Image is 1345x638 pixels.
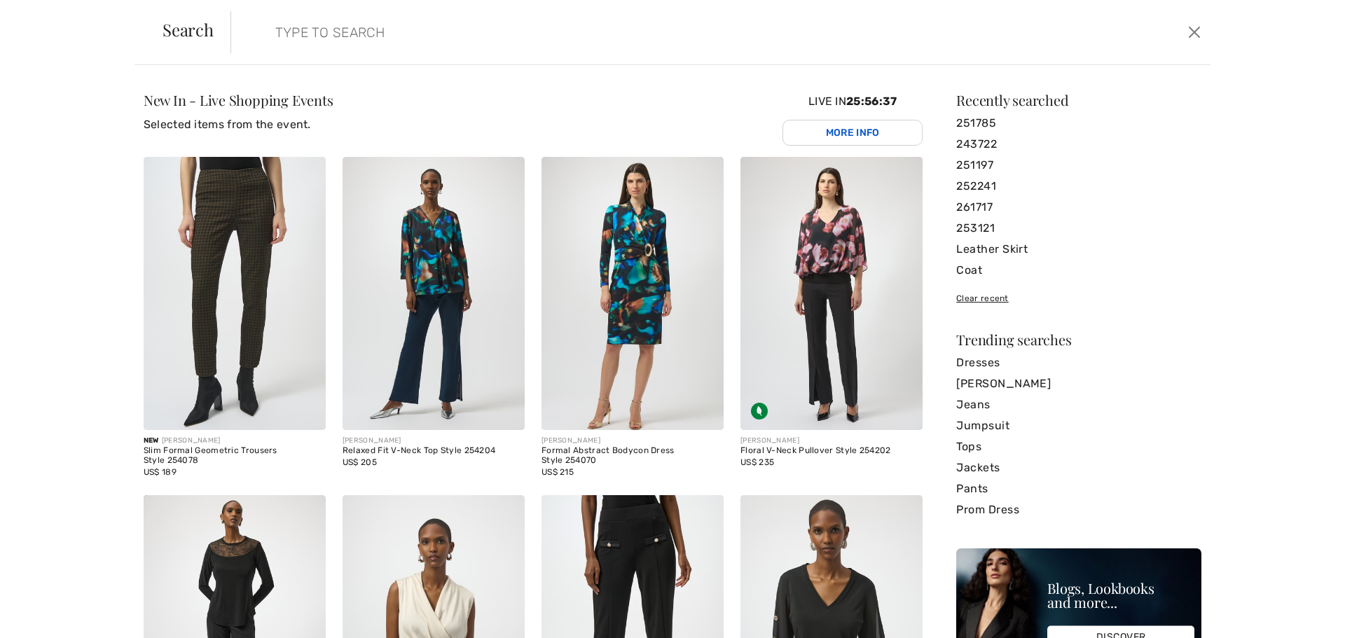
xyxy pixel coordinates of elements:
[31,10,60,22] span: Chat
[343,446,525,456] div: Relaxed Fit V-Neck Top Style 254204
[144,436,326,446] div: [PERSON_NAME]
[956,218,1201,239] a: 253121
[956,176,1201,197] a: 252241
[265,11,954,53] input: TYPE TO SEARCH
[144,116,333,133] p: Selected items from the event.
[956,260,1201,281] a: Coat
[740,446,923,456] div: Floral V-Neck Pullover Style 254202
[144,446,326,466] div: Slim Formal Geometric Trousers Style 254078
[542,446,724,466] div: Formal Abstract Bodycon Dress Style 254070
[782,93,923,146] div: Live In
[343,436,525,446] div: [PERSON_NAME]
[343,157,525,430] img: Relaxed Fit V-Neck Top Style 254204. Black/Multi
[751,403,768,419] img: Sustainable Fabric
[956,93,1201,107] div: Recently searched
[144,157,326,430] img: Slim Formal Geometric Trousers Style 254078. Black/bronze
[1184,21,1205,43] button: Close
[846,95,897,108] span: 25:56:37
[956,373,1201,394] a: [PERSON_NAME]
[956,499,1201,520] a: Prom Dress
[956,113,1201,134] a: 251785
[542,467,574,477] span: US$ 215
[144,436,159,445] span: New
[956,352,1201,373] a: Dresses
[782,120,923,146] a: More Info
[956,394,1201,415] a: Jeans
[956,436,1201,457] a: Tops
[956,292,1201,305] div: Clear recent
[144,90,333,109] span: New In - Live Shopping Events
[956,197,1201,218] a: 261717
[956,155,1201,176] a: 251197
[956,239,1201,260] a: Leather Skirt
[956,478,1201,499] a: Pants
[956,333,1201,347] div: Trending searches
[343,457,377,467] span: US$ 205
[542,157,724,430] img: Formal Abstract Bodycon Dress Style 254070. Black/Multi
[740,436,923,446] div: [PERSON_NAME]
[740,157,923,430] img: Floral V-Neck Pullover Style 254202. Black/Multi
[163,21,214,38] span: Search
[956,457,1201,478] a: Jackets
[1047,581,1194,609] div: Blogs, Lookbooks and more...
[956,134,1201,155] a: 243722
[740,457,774,467] span: US$ 235
[542,436,724,446] div: [PERSON_NAME]
[144,467,177,477] span: US$ 189
[956,415,1201,436] a: Jumpsuit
